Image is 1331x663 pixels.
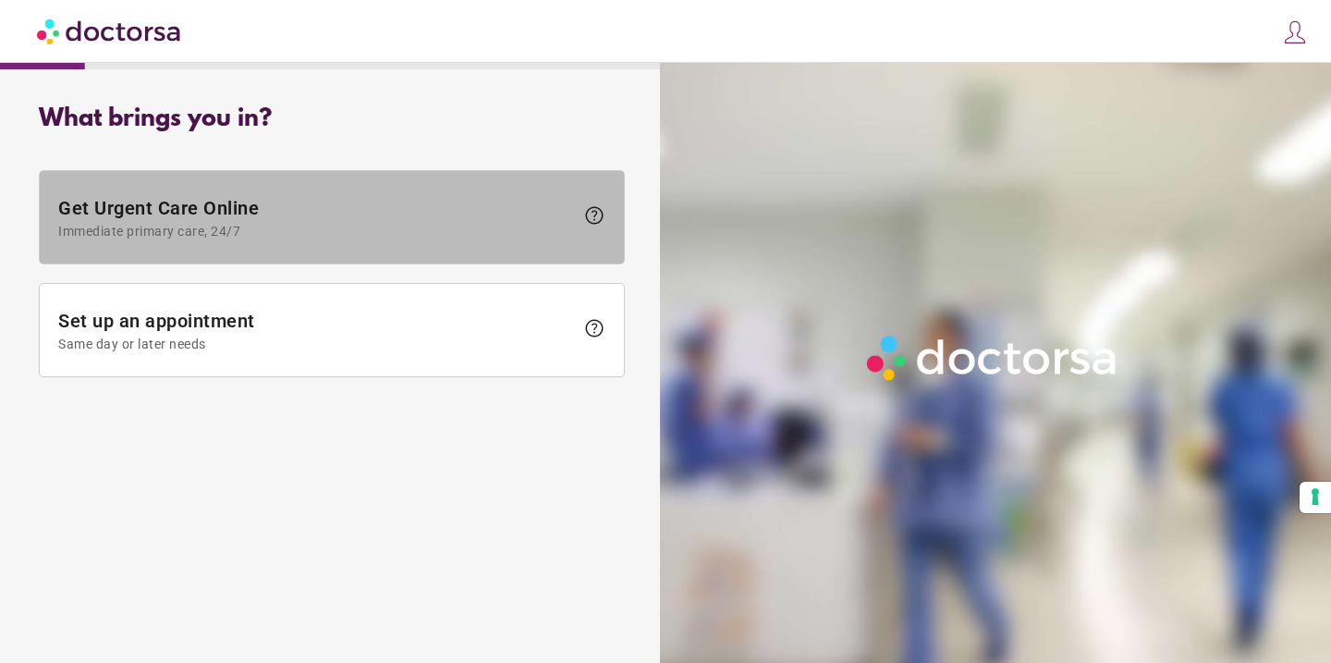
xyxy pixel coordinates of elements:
[583,317,605,339] span: help
[58,224,574,239] span: Immediate primary care, 24/7
[37,10,183,52] img: Doctorsa.com
[39,105,625,133] div: What brings you in?
[58,197,574,239] span: Get Urgent Care Online
[1300,482,1331,513] button: Your consent preferences for tracking technologies
[583,204,605,227] span: help
[58,310,574,351] span: Set up an appointment
[58,337,574,351] span: Same day or later needs
[860,328,1126,387] img: Logo-Doctorsa-trans-White-partial-flat.png
[1282,19,1308,45] img: icons8-customer-100.png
